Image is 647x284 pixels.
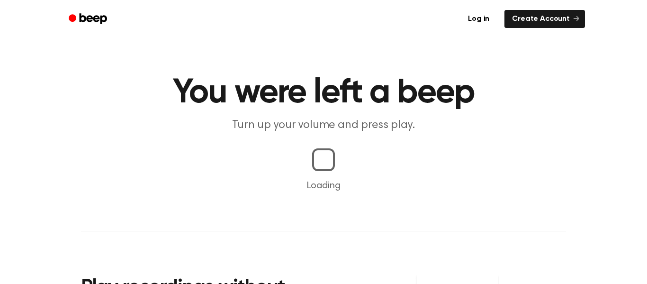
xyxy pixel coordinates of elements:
[142,118,505,133] p: Turn up your volume and press play.
[81,76,566,110] h1: You were left a beep
[11,179,636,193] p: Loading
[458,8,499,30] a: Log in
[62,10,116,28] a: Beep
[504,10,585,28] a: Create Account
